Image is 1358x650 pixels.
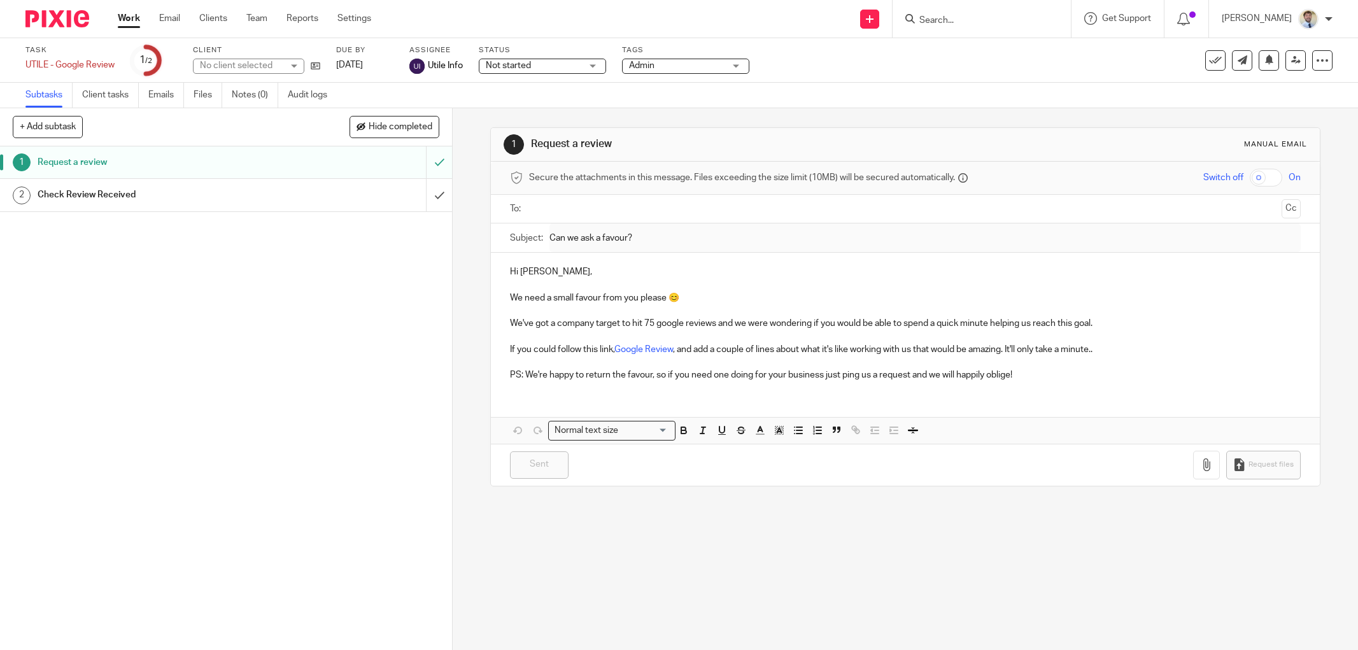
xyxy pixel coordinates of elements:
label: Due by [336,45,393,55]
span: Request files [1248,460,1294,470]
a: Audit logs [288,83,337,108]
div: 1 [504,134,524,155]
span: Utile Info [428,59,463,72]
h1: Request a review [38,153,288,172]
p: We need a small favour from you please 😊 [510,292,1301,304]
span: On [1289,171,1301,184]
div: 1 [139,53,152,67]
p: We've got a company target to hit 75 google reviews and we were wondering if you would be able to... [510,317,1301,330]
label: Tags [622,45,749,55]
input: Search [918,15,1033,27]
small: /2 [145,57,152,64]
img: 1693835698283.jfif [1298,9,1319,29]
p: [PERSON_NAME] [1222,12,1292,25]
label: Client [193,45,320,55]
div: Search for option [548,421,675,441]
div: 1 [13,153,31,171]
a: Reports [286,12,318,25]
div: Mark as done [426,179,452,211]
a: Email [159,12,180,25]
label: Task [25,45,115,55]
label: Subject: [510,232,543,244]
label: Status [479,45,606,55]
a: Emails [148,83,184,108]
p: Hi [PERSON_NAME], [510,265,1301,278]
span: Get Support [1102,14,1151,23]
span: Normal text size [551,424,621,437]
div: UTILE - Google Review [25,59,115,71]
span: Hide completed [369,122,432,132]
a: Team [246,12,267,25]
div: 2 [13,187,31,204]
input: Sent [510,451,569,479]
a: Client tasks [82,83,139,108]
span: Secure the attachments in this message. Files exceeding the size limit (10MB) will be secured aut... [529,171,955,184]
p: PS: We're happy to return the favour, so if you need one doing for your business just ping us a r... [510,369,1301,381]
span: Not started [486,61,531,70]
a: Reassign task [1285,50,1306,71]
button: Hide completed [350,116,439,138]
button: Snooze task [1259,50,1279,71]
a: Files [194,83,222,108]
div: Mark as to do [426,146,452,178]
button: + Add subtask [13,116,83,138]
label: To: [510,202,524,215]
a: Settings [337,12,371,25]
a: Notes (0) [232,83,278,108]
button: Request files [1226,451,1300,479]
p: If you could follow this link, , and add a couple of lines about what it's like working with us t... [510,343,1301,356]
a: Send new email to Yvonne Wigstead [1232,50,1252,71]
i: Files are stored in Pixie and a secure link is sent to the message recipient. [958,173,968,183]
i: Open client page [311,61,320,71]
img: Utile Info [409,59,425,74]
h1: Request a review [531,138,933,151]
a: Work [118,12,140,25]
button: Cc [1282,199,1301,218]
input: Search for option [622,424,668,437]
span: [DATE] [336,60,363,69]
img: Pixie [25,10,89,27]
div: No client selected [200,59,283,72]
label: Assignee [409,45,463,55]
span: Switch off [1203,171,1243,184]
span: Admin [629,61,654,70]
a: Subtasks [25,83,73,108]
h1: Check Review Received [38,185,288,204]
a: Clients [199,12,227,25]
div: Manual email [1244,139,1307,150]
a: Google Review [614,345,673,354]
